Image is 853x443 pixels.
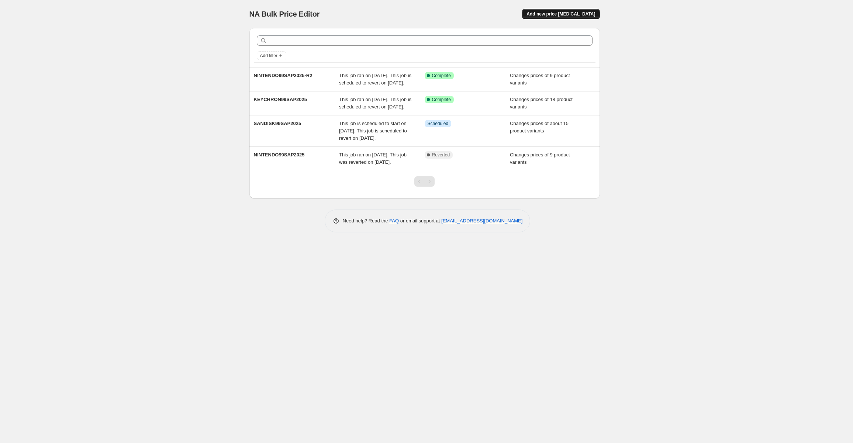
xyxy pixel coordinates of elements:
[339,121,407,141] span: This job is scheduled to start on [DATE]. This job is scheduled to revert on [DATE].
[254,152,305,158] span: NINTENDO99SAP2025
[254,121,301,126] span: SANDISK99SAP2025
[339,97,411,110] span: This job ran on [DATE]. This job is scheduled to revert on [DATE].
[389,218,399,224] a: FAQ
[432,97,451,103] span: Complete
[510,97,573,110] span: Changes prices of 18 product variants
[441,218,522,224] a: [EMAIL_ADDRESS][DOMAIN_NAME]
[343,218,390,224] span: Need help? Read the
[339,73,411,86] span: This job ran on [DATE]. This job is scheduled to revert on [DATE].
[254,97,307,102] span: KEYCHRON99SAP2025
[399,218,441,224] span: or email support at
[339,152,407,165] span: This job ran on [DATE]. This job was reverted on [DATE].
[432,152,450,158] span: Reverted
[260,53,277,59] span: Add filter
[428,121,449,127] span: Scheduled
[510,73,570,86] span: Changes prices of 9 product variants
[257,51,286,60] button: Add filter
[510,121,569,134] span: Changes prices of about 15 product variants
[526,11,595,17] span: Add new price [MEDICAL_DATA]
[249,10,320,18] span: NA Bulk Price Editor
[522,9,600,19] button: Add new price [MEDICAL_DATA]
[254,73,312,78] span: NINTENDO99SAP2025-R2
[414,176,435,187] nav: Pagination
[510,152,570,165] span: Changes prices of 9 product variants
[432,73,451,79] span: Complete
